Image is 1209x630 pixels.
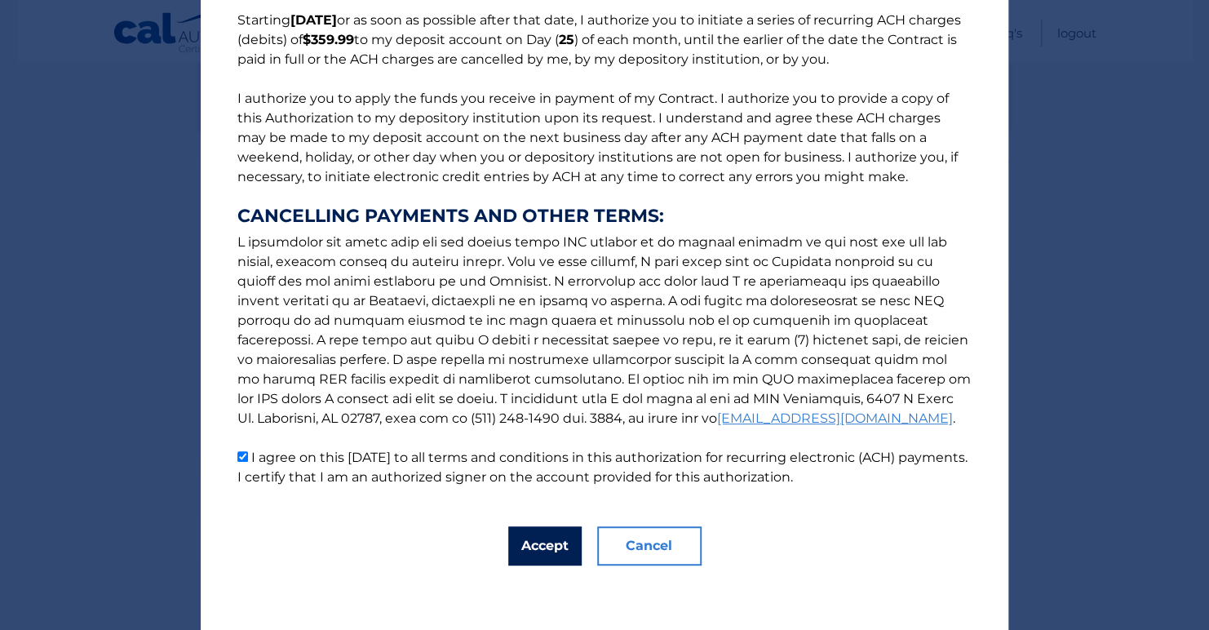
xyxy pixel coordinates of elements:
strong: CANCELLING PAYMENTS AND OTHER TERMS: [237,206,972,226]
label: I agree on this [DATE] to all terms and conditions in this authorization for recurring electronic... [237,450,968,485]
b: [DATE] [290,12,337,28]
b: $359.99 [303,32,354,47]
b: 25 [559,32,574,47]
a: [EMAIL_ADDRESS][DOMAIN_NAME] [717,410,953,426]
button: Cancel [597,526,702,566]
button: Accept [508,526,582,566]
